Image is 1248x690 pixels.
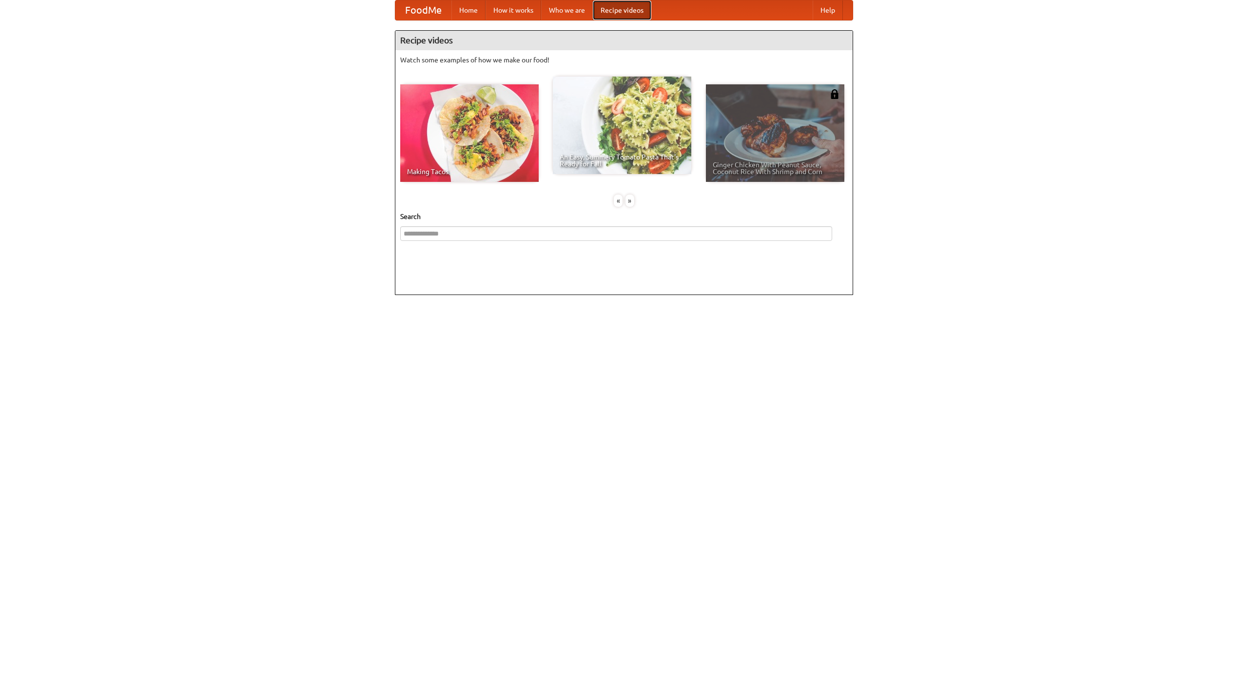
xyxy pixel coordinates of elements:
a: Help [813,0,843,20]
a: Who we are [541,0,593,20]
h5: Search [400,212,848,221]
a: Recipe videos [593,0,651,20]
span: Making Tacos [407,168,532,175]
div: » [625,195,634,207]
span: An Easy, Summery Tomato Pasta That's Ready for Fall [560,154,684,167]
p: Watch some examples of how we make our food! [400,55,848,65]
a: How it works [486,0,541,20]
a: Making Tacos [400,84,539,182]
a: An Easy, Summery Tomato Pasta That's Ready for Fall [553,77,691,174]
h4: Recipe videos [395,31,853,50]
img: 483408.png [830,89,839,99]
a: FoodMe [395,0,451,20]
div: « [614,195,623,207]
a: Home [451,0,486,20]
